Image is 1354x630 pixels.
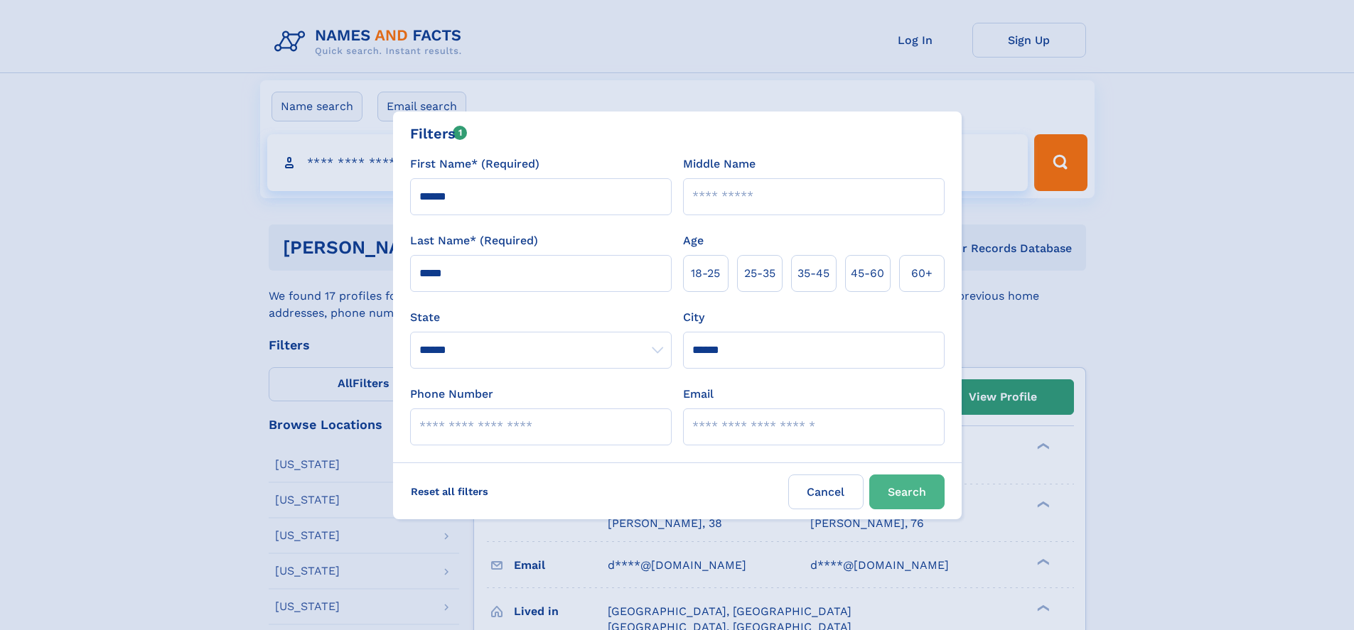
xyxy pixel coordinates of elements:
label: City [683,309,704,326]
label: Middle Name [683,156,756,173]
span: 18‑25 [691,265,720,282]
button: Search [869,474,945,509]
span: 35‑45 [797,265,829,282]
label: First Name* (Required) [410,156,539,173]
label: Age [683,232,704,249]
span: 25‑35 [744,265,775,282]
label: Reset all filters [402,474,498,509]
label: Email [683,386,714,403]
span: 60+ [911,265,933,282]
label: Phone Number [410,386,493,403]
label: State [410,309,672,326]
div: Filters [410,123,468,144]
label: Cancel [788,474,864,509]
span: 45‑60 [851,265,884,282]
label: Last Name* (Required) [410,232,538,249]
